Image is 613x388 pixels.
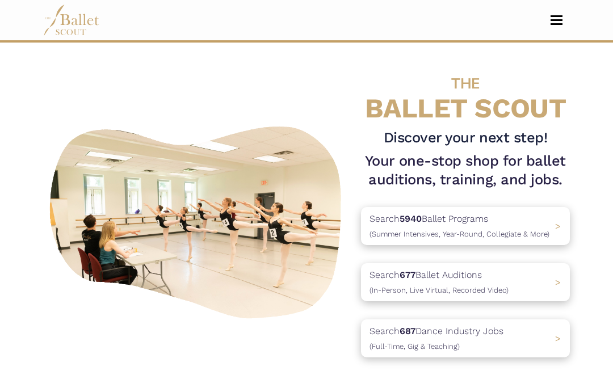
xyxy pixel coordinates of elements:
[361,319,570,357] a: Search687Dance Industry Jobs(Full-Time, Gig & Teaching) >
[400,269,415,280] b: 677
[361,128,570,147] h3: Discover your next step!
[361,65,570,124] h4: BALLET SCOUT
[361,207,570,245] a: Search5940Ballet Programs(Summer Intensives, Year-Round, Collegiate & More)>
[451,74,480,92] span: THE
[555,333,561,344] span: >
[370,324,503,353] p: Search Dance Industry Jobs
[370,268,509,297] p: Search Ballet Auditions
[370,230,549,238] span: (Summer Intensives, Year-Round, Collegiate & More)
[400,213,422,224] b: 5940
[555,221,561,231] span: >
[43,117,352,323] img: A group of ballerinas talking to each other in a ballet studio
[370,286,509,294] span: (In-Person, Live Virtual, Recorded Video)
[361,263,570,301] a: Search677Ballet Auditions(In-Person, Live Virtual, Recorded Video) >
[555,277,561,288] span: >
[370,342,460,351] span: (Full-Time, Gig & Teaching)
[400,326,415,336] b: 687
[543,15,570,26] button: Toggle navigation
[361,151,570,189] h1: Your one-stop shop for ballet auditions, training, and jobs.
[370,212,549,241] p: Search Ballet Programs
